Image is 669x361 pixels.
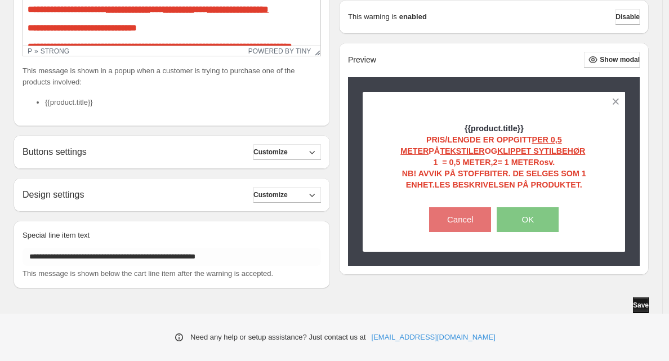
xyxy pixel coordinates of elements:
[253,190,288,199] span: Customize
[28,47,32,55] div: p
[23,269,273,278] span: This message is shown below the cart line item after the warning is accepted.
[41,47,69,55] div: strong
[497,207,559,232] button: OK
[539,158,555,167] strong: osv.
[45,97,321,108] li: {{product.title}}
[616,12,640,21] span: Disable
[433,158,493,167] strong: 1 = 0,5 METER,
[440,146,484,155] span: TEKSTILER
[584,52,640,68] button: Show modal
[348,55,376,65] h2: Preview
[493,158,497,167] strong: 2
[429,207,491,232] button: Cancel
[633,301,649,310] span: Save
[253,187,321,203] button: Customize
[435,180,582,189] span: LES BESKRIVELSEN PÅ PRODUKTET.
[23,231,90,239] span: Special line item text
[465,124,524,133] strong: {{product.title}}
[248,47,311,55] a: Powered by Tiny
[23,65,321,88] p: This message is shown in a popup when a customer is trying to purchase one of the products involved:
[402,169,586,189] span: NB! AVVIK PÅ STOFFBITER. DE SELGES SOM 1 ENHET.
[311,46,320,56] div: Resize
[399,11,427,23] strong: enabled
[400,135,587,155] strong: PRIS/LENGDE ER OPPGITT PÅ OG
[34,47,38,55] div: »
[372,332,496,343] a: [EMAIL_ADDRESS][DOMAIN_NAME]
[400,135,561,155] span: PER 0,5 METER
[600,55,640,64] span: Show modal
[633,297,649,313] button: Save
[497,158,539,167] strong: = 1 METER
[23,189,84,200] h2: Design settings
[348,11,397,23] p: This warning is
[497,146,585,155] span: KLIPPET SYTILBEHØR
[23,146,87,157] h2: Buttons settings
[616,9,640,25] button: Disable
[253,144,321,160] button: Customize
[253,148,288,157] span: Customize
